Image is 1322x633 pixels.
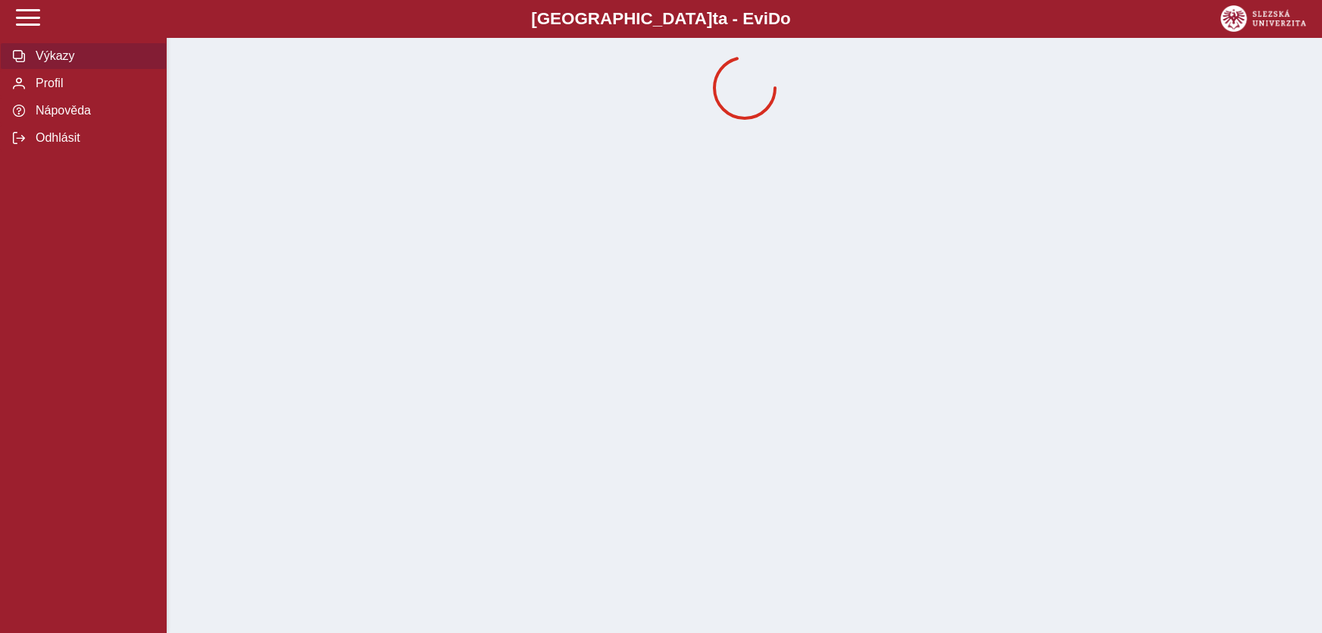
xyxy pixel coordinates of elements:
img: logo_web_su.png [1220,5,1306,32]
span: t [712,9,717,28]
span: Nápověda [31,104,154,118]
span: o [780,9,791,28]
span: D [768,9,780,28]
b: [GEOGRAPHIC_DATA] a - Evi [45,9,1277,29]
span: Odhlásit [31,131,154,145]
span: Profil [31,77,154,90]
span: Výkazy [31,49,154,63]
